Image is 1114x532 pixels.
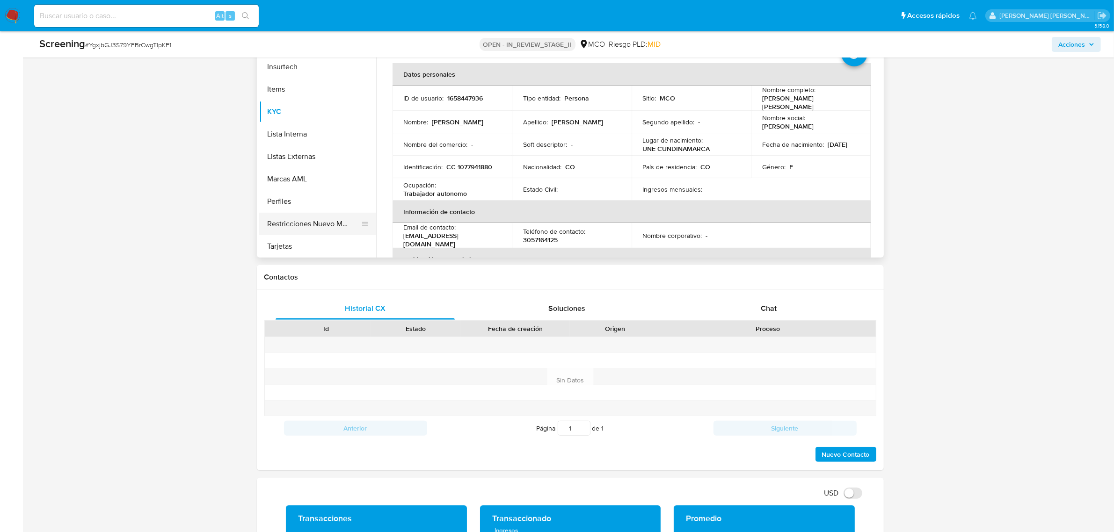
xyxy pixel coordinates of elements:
p: - [571,140,573,149]
p: Nombre completo : [762,86,815,94]
span: Chat [761,303,777,314]
span: Accesos rápidos [907,11,960,21]
p: Persona [564,94,589,102]
p: Identificación : [404,163,443,171]
button: Perfiles [259,190,376,213]
div: Fecha de creación [467,324,563,333]
p: - [561,185,563,194]
th: Datos personales [393,63,871,86]
input: Buscar usuario o caso... [34,10,259,22]
p: Género : [762,163,786,171]
p: Ingresos mensuales : [643,185,703,194]
p: Email de contacto : [404,223,456,231]
p: Soft descriptor : [523,140,567,149]
p: [EMAIL_ADDRESS][DOMAIN_NAME] [404,231,497,248]
span: Riesgo PLD: [609,39,661,50]
button: search-icon [236,9,255,22]
span: Nuevo Contacto [822,448,870,461]
p: Nombre corporativo : [643,231,702,240]
p: [DATE] [828,140,847,149]
p: [PERSON_NAME] [PERSON_NAME] [762,94,856,111]
span: Historial CX [345,303,386,314]
p: Fecha de nacimiento : [762,140,824,149]
p: Nombre social : [762,114,805,122]
p: Sitio : [643,94,656,102]
b: Screening [39,36,85,51]
button: KYC [259,101,376,123]
p: - [706,231,708,240]
p: Nombre del comercio : [404,140,468,149]
p: F [789,163,793,171]
button: Siguiente [714,421,857,436]
p: [PERSON_NAME] [762,122,814,130]
p: Teléfono de contacto : [523,227,585,236]
span: MID [648,39,661,50]
button: Marcas AML [259,168,376,190]
th: Información de contacto [393,201,871,223]
p: MCO [660,94,676,102]
button: Anterior [284,421,427,436]
p: CO [701,163,711,171]
p: ID de usuario : [404,94,444,102]
div: MCO [579,39,605,50]
div: Estado [378,324,454,333]
p: Estado Civil : [523,185,558,194]
th: Verificación y cumplimiento [393,248,871,271]
p: Nombre : [404,118,429,126]
p: Lugar de nacimiento : [643,136,703,144]
p: Nacionalidad : [523,163,561,171]
p: País de residencia : [643,163,697,171]
p: Tipo entidad : [523,94,561,102]
p: CO [565,163,575,171]
p: 1658447936 [448,94,483,102]
p: - [472,140,473,149]
p: UNE CUNDINAMARCA [643,144,710,153]
p: [PERSON_NAME] [432,118,484,126]
button: Acciones [1052,37,1101,52]
span: s [229,11,232,20]
p: Trabajador autonomo [404,189,467,198]
span: 1 [602,424,604,433]
span: Acciones [1058,37,1085,52]
span: Alt [216,11,224,20]
div: Id [288,324,364,333]
a: Notificaciones [969,12,977,20]
button: Nuevo Contacto [815,447,876,462]
p: Segundo apellido : [643,118,695,126]
span: Soluciones [548,303,585,314]
p: - [706,185,708,194]
p: CC 1077941880 [447,163,493,171]
div: Origen [576,324,653,333]
button: Listas Externas [259,145,376,168]
p: OPEN - IN_REVIEW_STAGE_II [480,38,575,51]
span: Página de [537,421,604,436]
h1: Contactos [264,273,876,282]
button: Items [259,78,376,101]
a: Salir [1097,11,1107,21]
button: Insurtech [259,56,376,78]
p: juan.montanobonaga@mercadolibre.com.co [1000,11,1094,20]
button: Lista Interna [259,123,376,145]
p: Apellido : [523,118,548,126]
div: Proceso [667,324,869,333]
p: - [699,118,700,126]
p: Ocupación : [404,181,437,189]
span: 3.158.0 [1094,22,1109,29]
button: Tarjetas [259,235,376,258]
button: Restricciones Nuevo Mundo [259,213,369,235]
span: # YgxjbGJ3S79YEBrCwgTlpKE1 [85,40,171,50]
p: 3057164125 [523,236,558,244]
p: [PERSON_NAME] [552,118,603,126]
